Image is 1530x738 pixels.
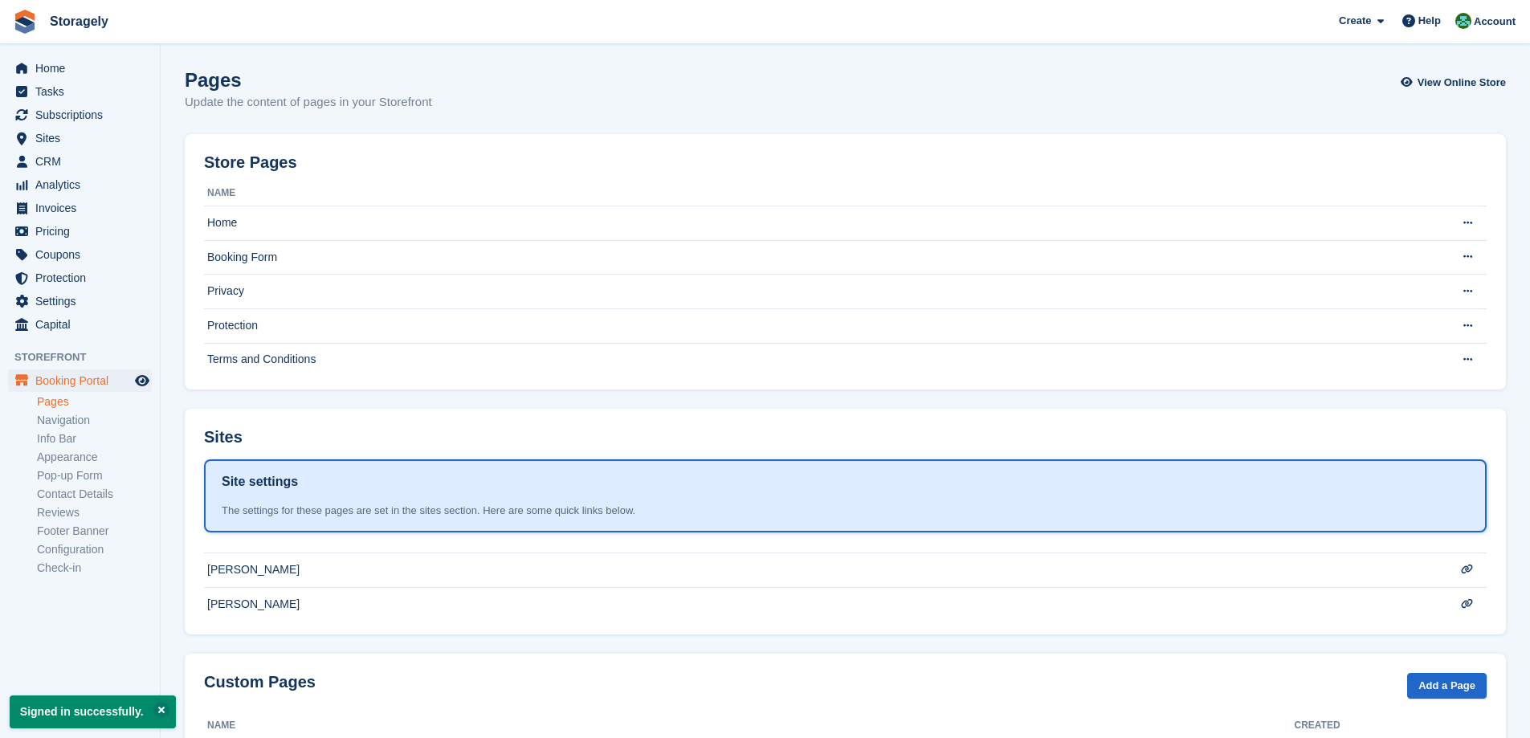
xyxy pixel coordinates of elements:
[37,487,152,502] a: Contact Details
[35,313,132,336] span: Capital
[8,104,152,126] a: menu
[37,505,152,520] a: Reviews
[35,57,132,80] span: Home
[1418,13,1441,29] span: Help
[204,181,1422,206] th: Name
[37,450,152,465] a: Appearance
[204,275,1422,309] td: Privacy
[35,80,132,103] span: Tasks
[185,93,432,112] p: Update the content of pages in your Storefront
[37,524,152,539] a: Footer Banner
[8,173,152,196] a: menu
[43,8,115,35] a: Storagely
[8,150,152,173] a: menu
[35,290,132,312] span: Settings
[8,220,152,243] a: menu
[204,428,243,446] h2: Sites
[8,290,152,312] a: menu
[8,127,152,149] a: menu
[1474,14,1516,30] span: Account
[35,127,132,149] span: Sites
[35,173,132,196] span: Analytics
[14,349,160,365] span: Storefront
[204,240,1422,275] td: Booking Form
[37,413,152,428] a: Navigation
[204,673,316,691] h2: Custom Pages
[204,553,1422,588] td: [PERSON_NAME]
[8,80,152,103] a: menu
[8,369,152,392] a: menu
[1407,673,1487,699] a: Add a Page
[204,308,1422,343] td: Protection
[185,69,432,91] h1: Pages
[37,468,152,483] a: Pop-up Form
[8,267,152,289] a: menu
[10,695,176,728] p: Signed in successfully.
[35,150,132,173] span: CRM
[1339,13,1371,29] span: Create
[204,206,1422,241] td: Home
[8,313,152,336] a: menu
[35,243,132,266] span: Coupons
[35,267,132,289] span: Protection
[204,587,1422,621] td: [PERSON_NAME]
[35,104,132,126] span: Subscriptions
[35,369,132,392] span: Booking Portal
[204,153,297,172] h2: Store Pages
[8,197,152,219] a: menu
[1418,75,1506,91] span: View Online Store
[37,431,152,446] a: Info Bar
[37,542,152,557] a: Configuration
[35,197,132,219] span: Invoices
[222,503,1469,519] div: The settings for these pages are set in the sites section. Here are some quick links below.
[13,10,37,34] img: stora-icon-8386f47178a22dfd0bd8f6a31ec36ba5ce8667c1dd55bd0f319d3a0aa187defe.svg
[37,561,152,576] a: Check-in
[1405,69,1506,96] a: View Online Store
[35,220,132,243] span: Pricing
[1455,13,1471,29] img: Notifications
[8,243,152,266] a: menu
[133,371,152,390] a: Preview store
[204,343,1422,377] td: Terms and Conditions
[8,57,152,80] a: menu
[222,472,298,491] h1: Site settings
[37,394,152,410] a: Pages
